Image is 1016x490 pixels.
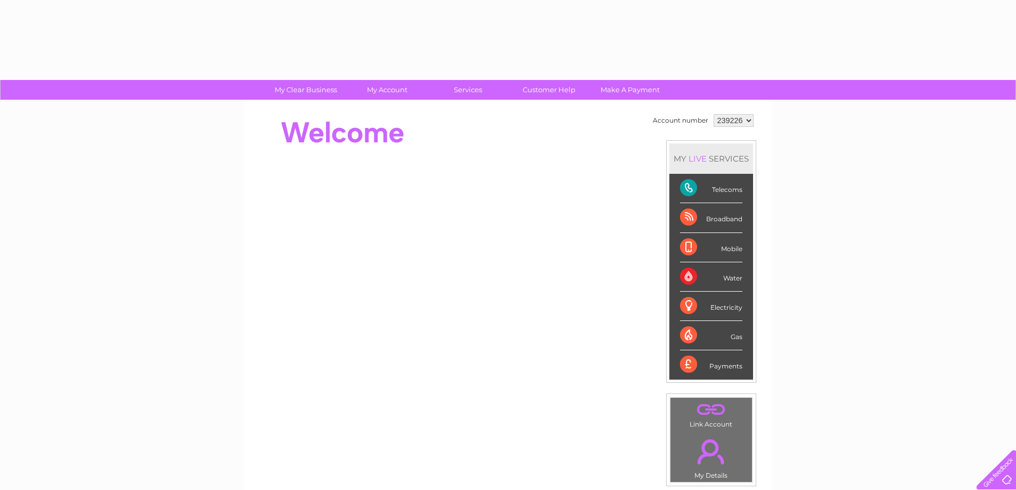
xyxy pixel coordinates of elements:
a: My Account [343,80,431,100]
div: LIVE [686,154,709,164]
div: Electricity [680,292,742,321]
a: . [673,400,749,419]
div: Water [680,262,742,292]
div: Gas [680,321,742,350]
a: Services [424,80,512,100]
td: Account number [650,111,711,130]
div: Broadband [680,203,742,232]
td: My Details [670,430,753,483]
a: Make A Payment [586,80,674,100]
div: Telecoms [680,174,742,203]
a: Customer Help [505,80,593,100]
div: Payments [680,350,742,379]
div: Mobile [680,233,742,262]
td: Link Account [670,397,753,431]
a: My Clear Business [262,80,350,100]
div: MY SERVICES [669,143,753,174]
a: . [673,433,749,470]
